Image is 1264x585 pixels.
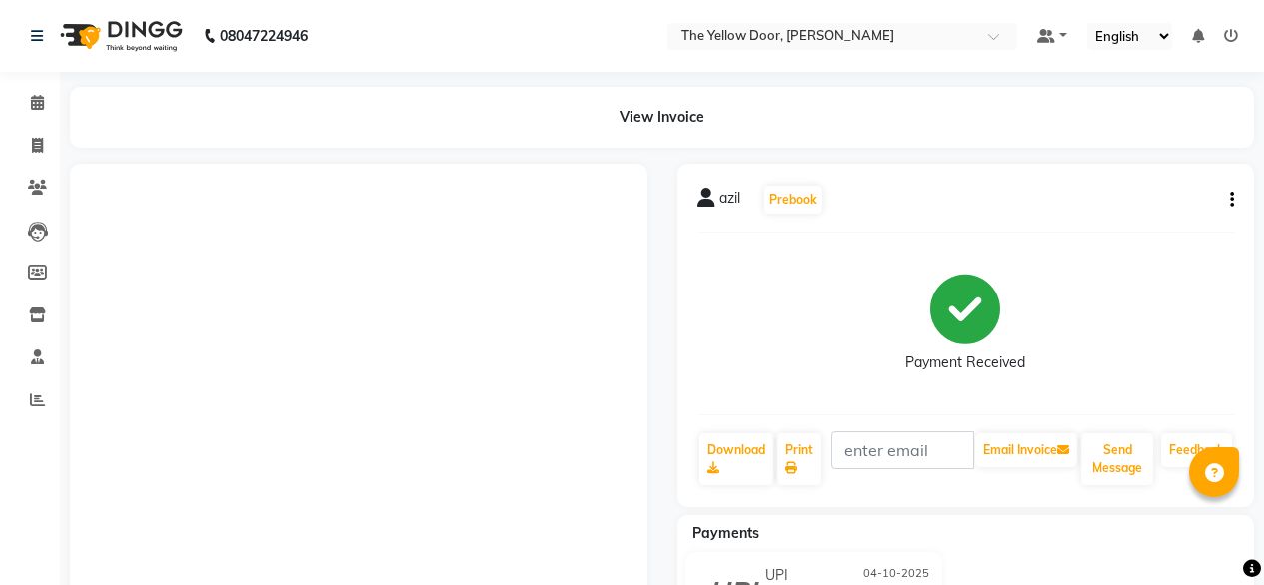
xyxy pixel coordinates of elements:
input: enter email [831,431,975,469]
div: Payment Received [905,352,1025,373]
span: azil [719,188,740,216]
button: Send Message [1081,433,1153,485]
a: Print [777,433,821,485]
button: Prebook [764,186,822,214]
button: Email Invoice [975,433,1077,467]
a: Download [699,433,773,485]
a: Feedback [1161,433,1232,467]
span: Payments [692,524,759,542]
b: 08047224946 [220,8,308,64]
iframe: chat widget [1180,505,1244,565]
img: logo [51,8,188,64]
div: View Invoice [70,87,1254,148]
